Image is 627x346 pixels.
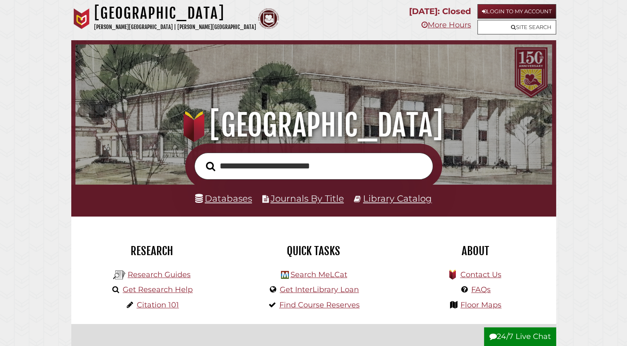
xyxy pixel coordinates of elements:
[281,271,289,279] img: Hekman Library Logo
[71,8,92,29] img: Calvin University
[477,4,556,19] a: Login to My Account
[94,22,256,32] p: [PERSON_NAME][GEOGRAPHIC_DATA] | [PERSON_NAME][GEOGRAPHIC_DATA]
[85,107,542,144] h1: [GEOGRAPHIC_DATA]
[123,285,193,294] a: Get Research Help
[206,161,215,171] i: Search
[363,193,432,204] a: Library Catalog
[202,159,219,174] button: Search
[258,8,279,29] img: Calvin Theological Seminary
[113,269,126,281] img: Hekman Library Logo
[421,20,471,29] a: More Hours
[279,300,360,309] a: Find Course Reserves
[471,285,491,294] a: FAQs
[401,244,550,258] h2: About
[195,193,252,204] a: Databases
[137,300,179,309] a: Citation 101
[460,270,501,279] a: Contact Us
[271,193,344,204] a: Journals By Title
[409,4,471,19] p: [DATE]: Closed
[94,4,256,22] h1: [GEOGRAPHIC_DATA]
[128,270,191,279] a: Research Guides
[290,270,347,279] a: Search MeLCat
[239,244,388,258] h2: Quick Tasks
[77,244,227,258] h2: Research
[477,20,556,34] a: Site Search
[460,300,501,309] a: Floor Maps
[280,285,359,294] a: Get InterLibrary Loan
